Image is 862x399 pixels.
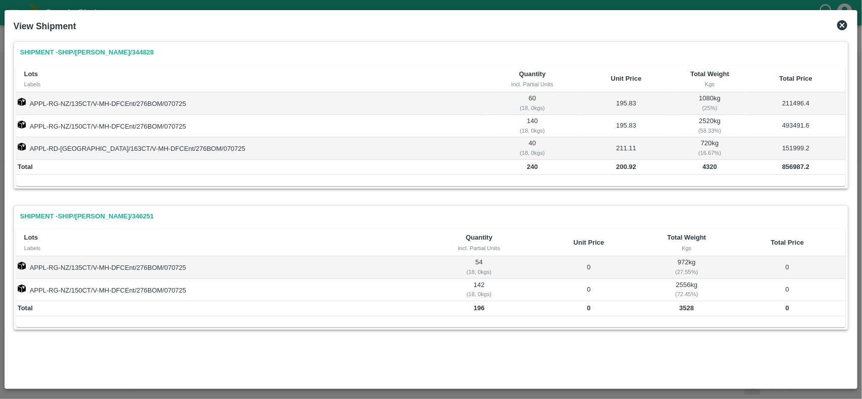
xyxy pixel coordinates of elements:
div: ( 27.55 %) [646,267,727,276]
div: ( 58.33 %) [676,126,744,135]
img: box [18,143,26,151]
b: 3528 [679,304,694,312]
div: Labels [24,244,417,253]
b: Total [18,304,33,312]
td: APPL-RG-NZ/135CT/V-MH-DFCEnt/276BOM/070725 [16,92,486,115]
td: 142 [425,279,533,301]
td: 972 kg [645,256,729,278]
b: Total [18,163,33,170]
b: 200.92 [616,163,636,170]
img: box [18,121,26,129]
div: ( 18, 0 kgs) [488,103,577,112]
b: Total Price [779,75,813,82]
td: 720 kg [674,137,746,159]
td: APPL-RG-NZ/150CT/V-MH-DFCEnt/276BOM/070725 [16,115,486,137]
img: box [18,262,26,270]
div: ( 16.67 %) [676,148,744,157]
td: 140 [486,115,579,137]
td: 60 [486,92,579,115]
td: 1080 kg [674,92,746,115]
div: Labels [24,80,478,89]
b: Unit Price [611,75,642,82]
b: View Shipment [14,21,76,31]
td: 211496.4 [746,92,846,115]
div: ( 18, 0 kgs) [427,290,532,299]
td: 0 [729,279,846,301]
td: 211.11 [579,137,674,159]
b: Total Weight [668,234,706,241]
b: Lots [24,234,38,241]
img: box [18,284,26,293]
div: incl. Partial Units [433,244,525,253]
div: ( 18, 0 kgs) [488,148,577,157]
td: APPL-RG-NZ/135CT/V-MH-DFCEnt/276BOM/070725 [16,256,425,278]
div: Kgs [653,244,721,253]
b: 240 [527,163,538,170]
div: ( 18, 0 kgs) [427,267,532,276]
div: ( 18, 0 kgs) [488,126,577,135]
b: 0 [587,304,591,312]
td: 2520 kg [674,115,746,137]
td: 54 [425,256,533,278]
div: Kgs [682,80,738,89]
td: 0 [533,279,645,301]
b: Quantity [466,234,492,241]
td: 0 [729,256,846,278]
td: 493491.6 [746,115,846,137]
b: Total Price [771,239,804,246]
td: 2556 kg [645,279,729,301]
a: Shipment -SHIP/[PERSON_NAME]/344828 [16,44,158,62]
b: 4320 [702,163,717,170]
b: Quantity [519,70,546,78]
td: 151999.2 [746,137,846,159]
td: 0 [533,256,645,278]
a: Shipment -SHIP/[PERSON_NAME]/346251 [16,208,158,225]
b: Unit Price [574,239,604,246]
td: 195.83 [579,115,674,137]
div: ( 72.45 %) [646,290,727,299]
td: APPL-RD-[GEOGRAPHIC_DATA]/163CT/V-MH-DFCEnt/276BOM/070725 [16,137,486,159]
b: 856987.2 [782,163,809,170]
td: 40 [486,137,579,159]
div: ( 25 %) [676,103,744,112]
div: incl. Partial Units [494,80,571,89]
b: Total Weight [690,70,729,78]
b: 0 [786,304,789,312]
b: 196 [474,304,485,312]
img: box [18,98,26,106]
b: Lots [24,70,38,78]
td: APPL-RG-NZ/150CT/V-MH-DFCEnt/276BOM/070725 [16,279,425,301]
td: 195.83 [579,92,674,115]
